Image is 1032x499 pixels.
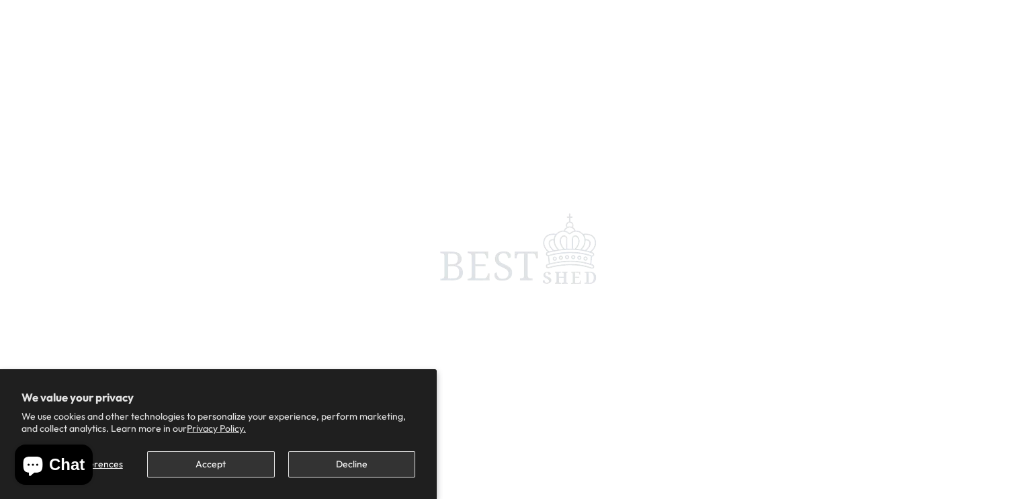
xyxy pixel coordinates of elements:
[147,451,274,477] button: Accept
[21,391,415,404] h2: We value your privacy
[187,422,246,434] a: Privacy Policy.
[11,445,97,488] inbox-online-store-chat: Shopify online store chat
[21,410,415,434] p: We use cookies and other technologies to personalize your experience, perform marketing, and coll...
[288,451,415,477] button: Decline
